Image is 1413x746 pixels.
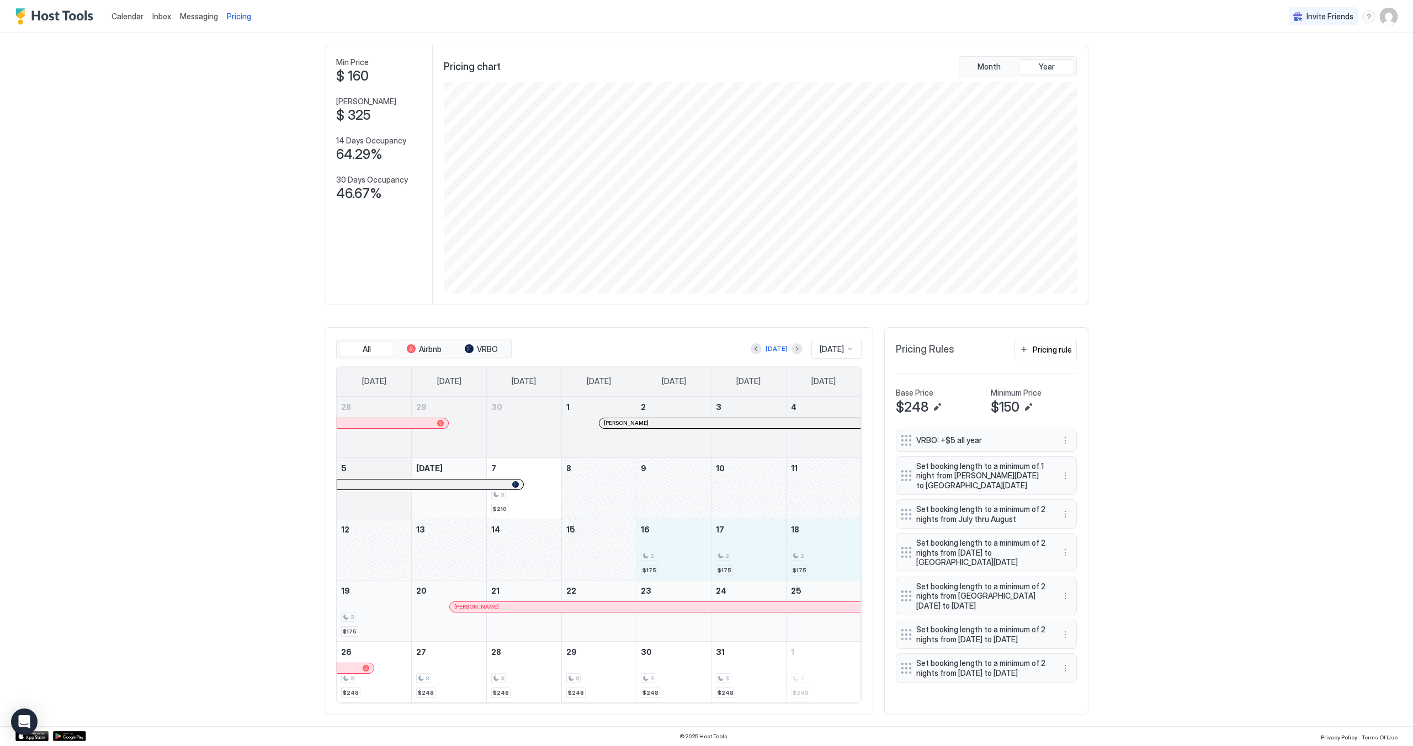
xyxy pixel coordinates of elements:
[800,366,847,396] a: Saturday
[1059,508,1072,521] button: More options
[486,519,561,580] td: October 14, 2025
[491,647,501,657] span: 28
[336,175,408,185] span: 30 Days Occupancy
[1362,734,1398,740] span: Terms Of Use
[486,580,561,641] td: October 21, 2025
[418,689,434,696] span: $248
[180,10,218,22] a: Messaging
[896,499,1077,529] div: Set booking length to a minimum of 2 nights from July thru August menu
[642,689,658,696] span: $248
[766,344,788,354] div: [DATE]
[820,344,844,354] span: [DATE]
[561,457,636,519] td: October 8, 2025
[341,402,351,412] span: 28
[718,689,734,696] span: $248
[896,399,928,415] span: $248
[711,580,786,601] a: October 24, 2025
[426,366,472,396] a: Monday
[437,376,461,386] span: [DATE]
[454,603,856,610] div: [PERSON_NAME]
[416,647,426,657] span: 27
[362,376,386,386] span: [DATE]
[341,586,350,595] span: 19
[487,397,561,417] a: September 30, 2025
[650,552,654,559] span: 2
[566,647,577,657] span: 29
[341,463,347,473] span: 5
[512,376,536,386] span: [DATE]
[896,653,1077,683] div: Set booking length to a minimum of 2 nights from [DATE] to [DATE] menu
[486,397,561,458] td: September 30, 2025
[412,580,487,641] td: October 20, 2025
[337,458,411,478] a: October 5, 2025
[811,376,836,386] span: [DATE]
[991,388,1042,398] span: Minimum Price
[651,366,697,396] a: Thursday
[916,461,1048,491] span: Set booking length to a minimum of 1 night from [PERSON_NAME][DATE] to [GEOGRAPHIC_DATA][DATE]
[959,56,1077,77] div: tab-group
[412,458,486,478] a: October 6, 2025
[501,675,504,682] span: 3
[336,339,512,360] div: tab-group
[1059,434,1072,447] button: More options
[53,731,86,741] div: Google Play Store
[15,8,98,25] a: Host Tools Logo
[896,577,1077,616] div: Set booking length to a minimum of 2 nights from [GEOGRAPHIC_DATA][DATE] to [DATE] menu
[1059,628,1072,641] button: More options
[337,397,411,417] a: September 28, 2025
[1306,12,1353,22] span: Invite Friends
[336,107,370,124] span: $ 325
[486,641,561,702] td: October 28, 2025
[791,586,801,595] span: 25
[1380,8,1398,25] div: User profile
[791,647,794,657] span: 1
[636,519,711,580] td: October 16, 2025
[1059,662,1072,675] div: menu
[978,62,1001,72] span: Month
[486,457,561,519] td: October 7, 2025
[718,567,731,574] span: $175
[786,641,861,702] td: November 1, 2025
[931,401,944,414] button: Edit
[1321,734,1357,740] span: Privacy Policy
[725,675,729,682] span: 3
[716,402,721,412] span: 3
[787,458,861,478] a: October 11, 2025
[636,580,711,601] a: October 23, 2025
[562,397,636,417] a: October 1, 2025
[1059,546,1072,559] button: More options
[568,689,584,696] span: $248
[800,552,804,559] span: 2
[604,419,649,427] span: [PERSON_NAME]
[325,17,433,34] span: Our Home On Bellaire
[337,642,411,662] a: October 26, 2025
[337,519,411,540] a: October 12, 2025
[962,59,1017,74] button: Month
[916,658,1048,678] span: Set booking length to a minimum of 2 nights from [DATE] to [DATE]
[337,580,412,641] td: October 19, 2025
[1019,59,1074,74] button: Year
[1039,62,1055,72] span: Year
[487,458,561,478] a: October 7, 2025
[641,586,651,595] span: 23
[493,505,507,513] span: $210
[416,402,427,412] span: 29
[787,580,861,601] a: October 25, 2025
[350,675,354,682] span: 3
[896,533,1077,572] div: Set booking length to a minimum of 2 nights from [DATE] to [GEOGRAPHIC_DATA][DATE] menu
[792,343,803,354] button: Next month
[351,366,397,396] a: Sunday
[641,525,650,534] span: 16
[336,68,369,84] span: $ 160
[566,402,570,412] span: 1
[416,586,427,595] span: 20
[787,519,861,540] a: October 18, 2025
[566,525,575,534] span: 15
[343,628,357,635] span: $175
[566,463,571,473] span: 8
[336,57,369,67] span: Min Price
[793,567,806,574] span: $175
[916,625,1048,644] span: Set booking length to a minimum of 2 nights from [DATE] to [DATE]
[1059,508,1072,521] div: menu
